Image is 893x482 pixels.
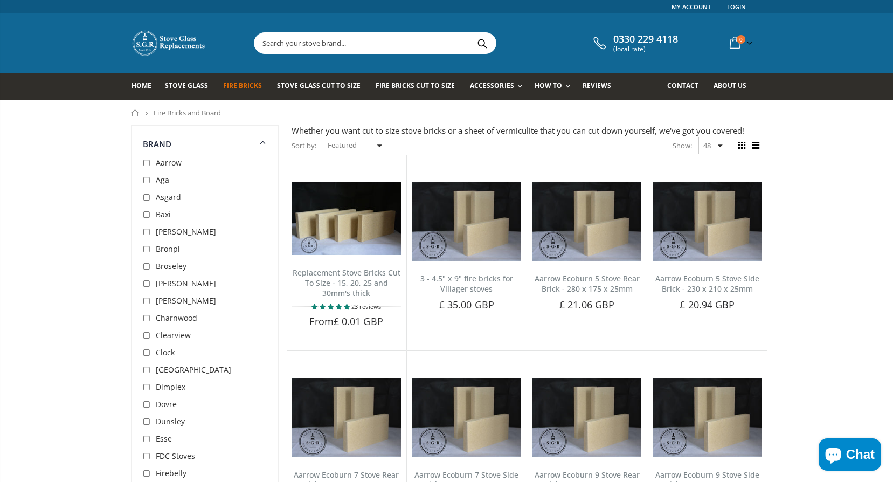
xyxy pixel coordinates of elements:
[156,209,171,219] span: Baxi
[254,33,617,53] input: Search your stove brand...
[156,295,216,306] span: [PERSON_NAME]
[535,273,640,294] a: Aarrow Ecoburn 5 Stove Rear Brick - 280 x 175 x 25mm
[470,81,514,90] span: Accessories
[156,278,216,288] span: [PERSON_NAME]
[613,33,678,45] span: 0330 229 4118
[143,139,172,149] span: Brand
[223,81,262,90] span: Fire Bricks
[156,175,169,185] span: Aga
[131,73,160,100] a: Home
[680,298,735,311] span: £ 20.94 GBP
[156,313,197,323] span: Charnwood
[131,81,151,90] span: Home
[156,399,177,409] span: Dovre
[470,73,527,100] a: Accessories
[532,378,641,457] img: Aarrow Ecoburn 9 Rear Brick
[725,32,754,53] a: 0
[156,347,175,357] span: Clock
[277,81,361,90] span: Stove Glass Cut To Size
[714,73,754,100] a: About us
[292,136,316,155] span: Sort by:
[667,73,707,100] a: Contact
[714,81,746,90] span: About us
[736,140,748,152] span: Grid view
[156,468,186,478] span: Firebelly
[420,273,513,294] a: 3 - 4.5" x 9" fire bricks for Villager stoves
[737,35,745,44] span: 0
[376,73,463,100] a: Fire Bricks Cut To Size
[667,81,698,90] span: Contact
[156,157,182,168] span: Aarrow
[583,81,611,90] span: Reviews
[156,192,181,202] span: Asgard
[156,364,231,375] span: [GEOGRAPHIC_DATA]
[532,182,641,261] img: Aarrow Ecoburn 5 Stove Rear Brick
[591,33,678,53] a: 0330 229 4118 (local rate)
[653,378,762,457] img: Aarrow Ecoburn 9 Stove Side Brick - 280 x 210 x 25mm
[583,73,619,100] a: Reviews
[156,416,185,426] span: Dunsley
[223,73,270,100] a: Fire Bricks
[156,433,172,444] span: Esse
[815,438,884,473] inbox-online-store-chat: Shopify online store chat
[653,182,762,261] img: Aarrow Ecoburn 5 Stove Side Brick
[412,378,521,457] img: Aarrow Ecoburn 7 Side Brick
[535,81,562,90] span: How To
[156,226,216,237] span: [PERSON_NAME]
[165,73,216,100] a: Stove Glass
[613,45,678,53] span: (local rate)
[131,109,140,116] a: Home
[277,73,369,100] a: Stove Glass Cut To Size
[412,182,521,261] img: 3 - 4.5" x 9" fire bricks for Villager stoves
[559,298,614,311] span: £ 21.06 GBP
[351,302,381,311] span: 23 reviews
[156,261,186,271] span: Broseley
[156,330,191,340] span: Clearview
[535,73,576,100] a: How To
[439,298,494,311] span: £ 35.00 GBP
[293,267,400,298] a: Replacement Stove Bricks Cut To Size - 15, 20, 25 and 30mm's thick
[292,182,401,255] img: Replacement Stove Bricks Cut To Size - 15, 20, 25 and 30mm's thick
[334,315,383,328] span: £ 0.01 GBP
[156,244,180,254] span: Bronpi
[156,382,185,392] span: Dimplex
[154,108,221,118] span: Fire Bricks and Board
[311,302,351,311] span: 4.78 stars
[470,33,495,53] button: Search
[292,378,401,457] img: Aarrow Ecoburn 7 Rear Brick
[292,125,762,136] div: Whether you want cut to size stove bricks or a sheet of vermiculite that you can cut down yoursel...
[156,451,195,461] span: FDC Stoves
[376,81,455,90] span: Fire Bricks Cut To Size
[750,140,762,152] span: List view
[309,315,383,328] span: From
[655,273,759,294] a: Aarrow Ecoburn 5 Stove Side Brick - 230 x 210 x 25mm
[165,81,208,90] span: Stove Glass
[131,30,207,57] img: Stove Glass Replacement
[673,137,692,154] span: Show:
